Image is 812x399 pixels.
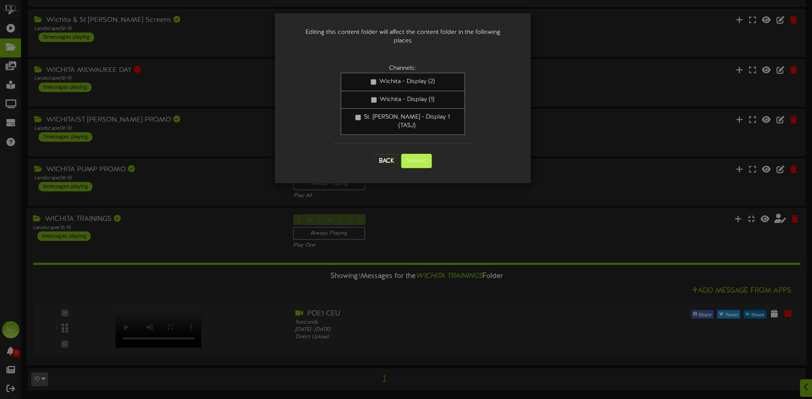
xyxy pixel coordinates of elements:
[371,79,376,85] input: Wichita - Display (2)
[288,20,518,54] div: Editing this content folder will affect the content folder in the following places
[355,115,361,120] input: St. [PERSON_NAME] - Display 1 (TASJ)
[380,96,434,103] span: Wichita - Display (1)
[364,114,450,129] span: St. [PERSON_NAME] - Display 1 (TASJ)
[379,78,435,85] span: Wichita - Display (2)
[401,154,432,168] button: Submit
[341,64,465,73] div: Channels:
[374,154,399,168] button: Back
[371,97,377,103] input: Wichita - Display (1)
